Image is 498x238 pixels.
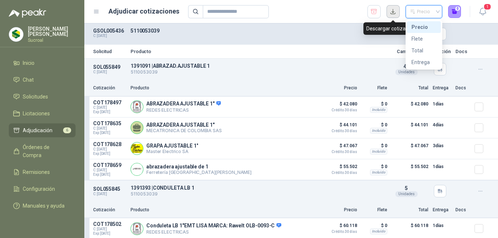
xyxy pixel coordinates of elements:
p: Cotización [93,85,126,92]
a: Remisiones [9,165,76,179]
p: $ 60.118 [392,221,428,236]
div: Flete [411,35,436,43]
span: Solicitudes [23,93,48,101]
span: Crédito 30 días [321,230,357,234]
div: Total [411,47,436,55]
a: Adjudicación6 [9,123,76,137]
p: Sucroal [28,38,76,42]
p: 1391393 | CONDULETA LB 1 [131,185,384,191]
span: Configuración [23,185,55,193]
div: Incluido [370,170,387,175]
p: abrazadera ajustable de 1 [146,164,252,170]
p: Precio [321,85,357,92]
p: Conduleta LB 1"EMT LISA MARCA: Rawelt OLB-0093-C [146,223,281,229]
p: Entrega [433,85,451,92]
span: 40 [403,63,409,69]
a: Solicitudes [9,90,76,104]
span: Crédito 30 días [321,150,357,154]
p: $ 47.067 [392,141,428,156]
p: 1 días [433,162,451,171]
p: Total [392,207,428,213]
p: GRAPA AJUSTABLE 1" [146,143,198,149]
p: Cotización [93,207,126,213]
p: $ 42.080 [321,100,357,112]
span: Adjudicación [23,126,52,134]
div: Precio [410,6,431,17]
span: C: [DATE] [93,147,126,152]
p: COT178659 [93,162,126,168]
a: Configuración [9,182,76,196]
p: [PERSON_NAME] [PERSON_NAME] [28,26,76,37]
div: Total [407,45,441,56]
div: Unidades [395,69,418,75]
p: ABRAZADERA AJUSTABLE 1" [146,122,222,128]
span: Exp: [DATE] [93,172,126,177]
div: Incluido [370,228,387,234]
button: 1 [476,5,489,18]
p: GSOL005436 [93,28,126,34]
span: C: [DATE] [93,105,126,110]
p: Cantidad [388,49,425,54]
a: Chat [9,73,76,87]
div: Precio [411,23,436,31]
p: 3 días [433,141,451,150]
p: $ 0 [362,100,387,108]
span: Exp: [DATE] [93,110,126,114]
p: Precio [321,207,357,213]
p: ABRAZADERA AJUSTABLE 1" [146,101,221,107]
p: Total [392,85,428,92]
p: Solicitud [93,49,126,54]
p: 1391091 | ABRAZAD.AJUSTABLE 1 [131,63,384,69]
p: Master Electrico SA [146,149,198,154]
p: COT178497 [93,100,126,105]
p: REDES ELECTRICAS [146,107,221,113]
span: C: [DATE] [93,168,126,172]
img: Company Logo [131,223,143,235]
span: Exp: [DATE] [93,231,126,236]
p: Docs [455,85,470,92]
p: Flete [362,207,387,213]
p: $ 42.080 [392,100,428,114]
p: SOL055849 [93,64,126,70]
img: Company Logo [131,142,143,155]
div: Incluido [370,149,387,155]
p: REDES ELECTRICAS [146,229,281,235]
div: Entrega [407,56,441,68]
p: 5110053039 [131,69,384,76]
p: COT178628 [93,141,126,147]
span: 1 [483,3,491,10]
span: Exp: [DATE] [93,131,126,135]
p: Producto [131,49,384,54]
div: Incluido [370,107,387,113]
span: Órdenes de Compra [23,143,69,159]
p: C: [DATE] [93,70,126,74]
p: 1 días [433,221,451,230]
a: Inicio [9,56,76,70]
p: Producto [131,207,316,213]
span: 6 [63,127,71,133]
p: $ 55.502 [392,162,428,177]
span: Crédito 30 días [321,108,357,112]
p: $ 44.101 [321,120,357,133]
span: C: [DATE] [93,126,126,131]
span: Exp: [DATE] [93,152,126,156]
p: Docs [455,207,470,213]
p: Producto [131,85,316,92]
h1: Adjudicar cotizaciones [109,6,179,16]
a: Órdenes de Compra [9,140,76,162]
span: 5 [405,185,408,191]
p: SOL055845 [93,186,126,192]
div: Incluido [370,128,387,134]
p: MECATRONICA DE COLOMBIA SAS [146,128,222,133]
p: $ 44.101 [392,120,428,135]
a: Licitaciones [9,107,76,120]
div: Precio [407,21,441,33]
span: Inicio [23,59,34,67]
p: Docs [455,49,470,54]
span: Remisiones [23,168,50,176]
a: Manuales y ayuda [9,199,76,213]
img: Company Logo [9,27,23,41]
p: C: [DATE] [93,192,126,196]
div: Descargar cotizaciones [363,22,424,35]
img: Company Logo [131,101,143,113]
